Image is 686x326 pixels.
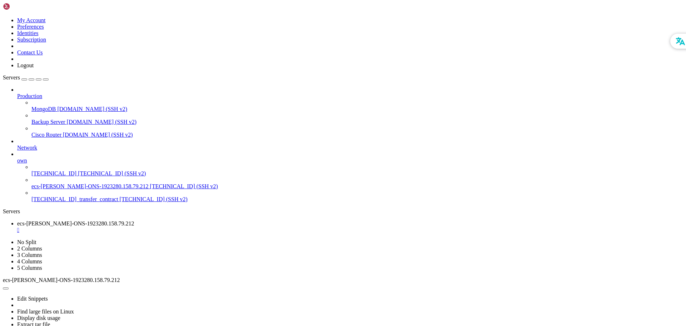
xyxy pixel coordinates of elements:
a: My Account [17,17,46,23]
a: Production [17,93,683,99]
span: own [17,157,27,164]
div: (30, 7) [93,45,96,52]
span: ################################################################### [3,21,194,27]
span: Cisco Router [31,132,61,138]
li: Backup Server [DOMAIN_NAME] (SSH v2) [31,112,683,125]
span: [TECHNICAL_ID] (SSH v2) [78,170,146,176]
li: [TECHNICAL_ID]_transfer_contract [TECHNICAL_ID] (SSH v2) [31,190,683,203]
a: MongoDB [DOMAIN_NAME] (SSH v2) [31,106,683,112]
a: No Split [17,239,36,245]
a: own [17,157,683,164]
x-row: Last login: [DATE] from [TECHNICAL_ID] [3,39,593,45]
a: Subscription [17,37,46,43]
a: Display disk usage [17,315,60,321]
a: 4 Columns [17,258,42,264]
span: ecs-[PERSON_NAME]-ONS-1923280.158.79.212 [17,220,134,227]
a: Identities [17,30,39,36]
span: ################################################################### [3,3,194,9]
span: Network [17,145,37,151]
a: Edit Snippets [17,296,48,302]
span: # Important !!! [3,9,51,15]
li: Production [17,87,683,138]
a: Servers [3,74,49,81]
a: Find large files on Linux [17,308,74,315]
a: ecs-[PERSON_NAME]-ONS-1923280.158.79.212 [TECHNICAL_ID] (SSH v2) [31,183,683,190]
span: Backup Server [31,119,65,125]
span: [DOMAIN_NAME] (SSH v2) [67,119,137,125]
li: ecs-[PERSON_NAME]-ONS-1923280.158.79.212 [TECHNICAL_ID] (SSH v2) [31,177,683,190]
a: Contact Us [17,49,43,55]
span: # Please change password for user linux after first login. [3,15,174,21]
li: Cisco Router [DOMAIN_NAME] (SSH v2) [31,125,683,138]
a: Backup Server [DOMAIN_NAME] (SSH v2) [31,119,683,125]
a:  [17,227,683,233]
img: Shellngn [3,3,44,10]
a: Logout [17,62,34,68]
span: [TECHNICAL_ID]_transfer_contract [31,196,118,202]
a: Preferences [17,24,44,30]
span: Adapt your keyboard map with sudo loadkeys de/us/... to match yours [3,27,194,33]
span: # [63,9,66,15]
li: own [17,151,683,203]
li: Network [17,138,683,151]
a: 3 Columns [17,252,42,258]
span: [TECHNICAL_ID] (SSH v2) [150,183,218,189]
span: [DOMAIN_NAME] (SSH v2) [63,132,133,138]
span: Servers [3,74,20,81]
a: [TECHNICAL_ID] [TECHNICAL_ID] (SSH v2) [31,170,683,177]
a: 2 Columns [17,245,42,252]
li: MongoDB [DOMAIN_NAME] (SSH v2) [31,99,683,112]
span: Production [17,93,42,99]
a: Cisco Router [DOMAIN_NAME] (SSH v2) [31,132,683,138]
a: 5 Columns [17,265,42,271]
li: [TECHNICAL_ID] [TECHNICAL_ID] (SSH v2) [31,164,683,177]
a: Network [17,145,683,151]
a: [TECHNICAL_ID]_transfer_contract [TECHNICAL_ID] (SSH v2) [31,196,683,203]
span: [TECHNICAL_ID] [31,170,76,176]
span: ecs-[PERSON_NAME]-ONS-1923280.158.79.212 [31,183,149,189]
span: [DOMAIN_NAME] (SSH v2) [57,106,127,112]
span: MongoDB [31,106,56,112]
x-row: [linux@ecs-[PERSON_NAME]-ons-19232 ~]$ [3,45,593,52]
span: ecs-[PERSON_NAME]-ONS-1923280.158.79.212 [3,277,120,283]
span: # [186,15,189,21]
span: [TECHNICAL_ID] (SSH v2) [120,196,188,202]
div: Servers [3,208,683,215]
a: ecs-otis-ONS-1923280.158.79.212 [17,220,683,233]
